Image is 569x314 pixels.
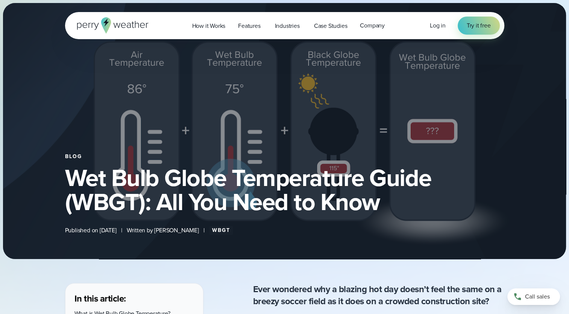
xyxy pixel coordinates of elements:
span: | [203,226,205,235]
a: How it Works [186,18,232,34]
span: Written by [PERSON_NAME] [127,226,199,235]
p: Ever wondered why a blazing hot day doesn’t feel the same on a breezy soccer field as it does on ... [253,283,504,307]
a: Log in [430,21,446,30]
span: How it Works [192,21,226,30]
h1: Wet Bulb Globe Temperature Guide (WBGT): All You Need to Know [65,166,504,214]
span: Published on [DATE] [65,226,117,235]
h3: In this article: [74,293,194,305]
span: Try it free [467,21,491,30]
span: Call sales [525,292,550,301]
div: Blog [65,154,504,160]
a: WBGT [209,226,233,235]
span: Company [360,21,385,30]
span: Case Studies [314,21,347,30]
span: Features [238,21,260,30]
a: Try it free [458,17,500,35]
a: Call sales [507,288,560,305]
a: Case Studies [308,18,354,34]
span: Industries [275,21,300,30]
span: | [121,226,122,235]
